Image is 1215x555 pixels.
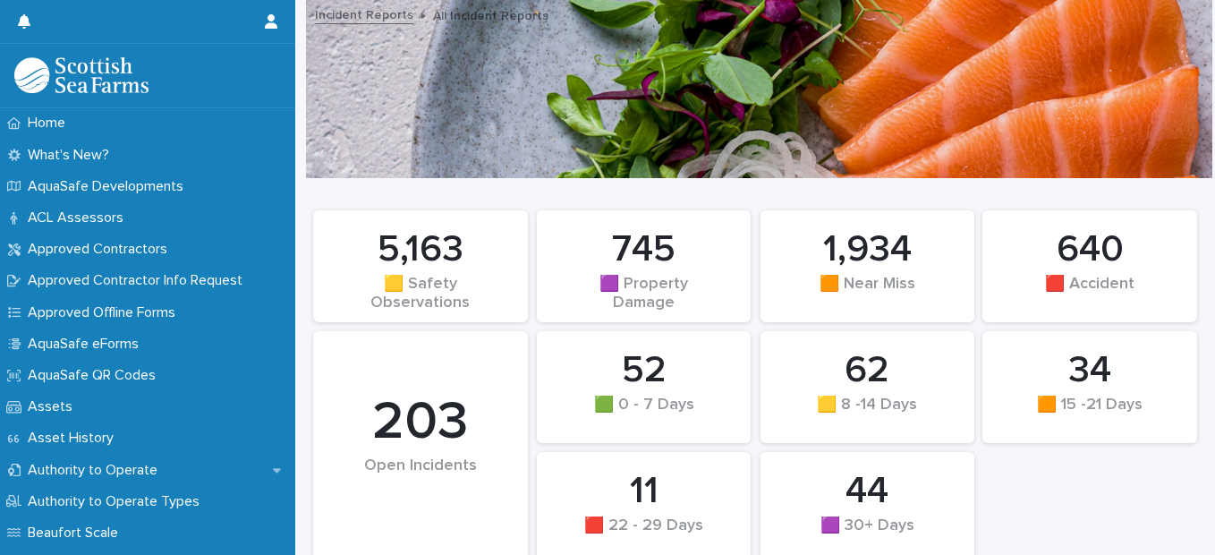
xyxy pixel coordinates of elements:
div: 🟥 22 - 29 Days [567,517,721,554]
div: Open Incidents [344,457,497,513]
p: What's New? [21,147,123,164]
p: Authority to Operate Types [21,493,214,510]
div: 11 [567,469,721,514]
div: 5,163 [344,227,497,272]
div: 🟩 0 - 7 Days [567,396,721,433]
p: Home [21,115,80,132]
p: ACL Assessors [21,209,138,226]
div: 1,934 [791,227,945,272]
a: Incident Reports [315,4,413,24]
div: 640 [1013,227,1167,272]
div: 52 [567,348,721,393]
p: AquaSafe eForms [21,336,153,353]
p: AquaSafe Developments [21,178,198,195]
p: Approved Offline Forms [21,304,190,321]
p: AquaSafe QR Codes [21,367,170,384]
div: 34 [1013,348,1167,393]
div: 62 [791,348,945,393]
div: 🟨 8 -14 Days [791,396,945,433]
p: Assets [21,398,87,415]
div: 🟧 15 -21 Days [1013,396,1167,433]
div: 745 [567,227,721,272]
div: 🟪 30+ Days [791,517,945,554]
div: 44 [791,469,945,514]
div: 🟨 Safety Observations [344,275,497,312]
div: 🟧 Near Miss [791,275,945,312]
img: bPIBxiqnSb2ggTQWdOVV [14,57,149,93]
p: All Incident Reports [433,4,548,24]
div: 🟥 Accident [1013,275,1167,312]
div: 203 [344,390,497,455]
p: Asset History [21,430,128,447]
div: 🟪 Property Damage [567,275,721,312]
p: Authority to Operate [21,462,172,479]
p: Approved Contractor Info Request [21,272,257,289]
p: Approved Contractors [21,241,182,258]
p: Beaufort Scale [21,525,132,542]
